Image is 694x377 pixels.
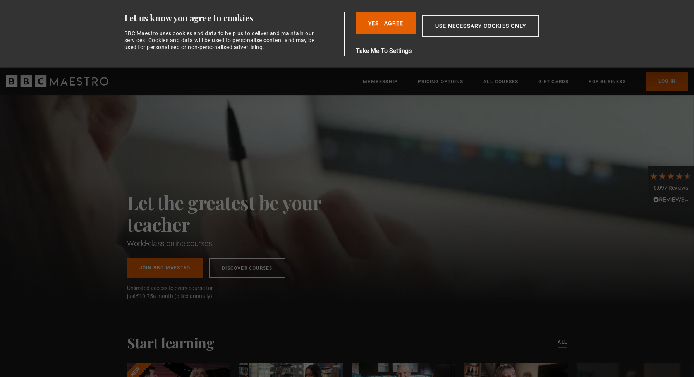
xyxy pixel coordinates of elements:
[356,12,416,34] button: Yes I Agree
[649,184,692,192] div: 6,097 Reviews
[124,12,341,24] div: Let us know you agree to cookies
[649,196,692,205] div: Read All Reviews
[538,78,569,86] a: Gift Cards
[418,78,463,86] a: Pricing Options
[649,172,692,180] div: 4.7 Stars
[124,30,320,51] div: BBC Maestro uses cookies and data to help us to deliver and maintain our services. Cookies and da...
[127,284,232,300] span: Unlimited access to every course for just a month (billed annually)
[6,75,108,87] svg: BBC Maestro
[209,258,285,278] a: Discover Courses
[127,192,356,235] h2: Let the greatest be your teacher
[127,334,214,351] h2: Start learning
[136,293,153,299] span: €10.75
[127,258,203,278] a: Join BBC Maestro
[483,78,518,86] a: All Courses
[558,338,567,347] a: All
[127,238,356,249] h1: World-class online courses
[356,46,576,56] button: Take Me To Settings
[646,72,688,91] a: Log In
[648,166,694,211] div: 6,097 ReviewsRead All Reviews
[589,78,625,86] a: For business
[363,78,398,86] a: Membership
[422,15,539,37] button: Use necessary cookies only
[363,72,688,91] nav: Primary
[653,197,688,202] img: REVIEWS.io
